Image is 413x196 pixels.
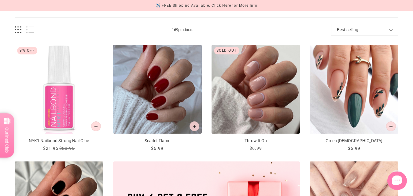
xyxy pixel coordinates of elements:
[91,121,101,131] button: Add to cart
[172,28,178,32] b: 169
[15,138,103,144] p: NYK1 Nailbond Strong Nail Glue
[151,146,164,151] span: $6.99
[214,47,239,54] div: Sold out
[26,26,34,33] button: List view
[249,146,262,151] span: $6.99
[113,45,202,152] a: Scarlet Flame
[190,121,199,131] button: Add to cart
[113,138,202,144] p: Scarlet Flame
[212,45,300,134] img: Throw It On-Press on Manicure-Outlined
[310,45,398,152] a: Green Zen
[331,24,398,36] button: Best selling
[310,138,398,144] p: Green [DEMOGRAPHIC_DATA]
[43,146,58,151] span: $21.95
[17,47,37,54] div: 9% Off
[59,146,75,151] span: $23.95
[15,26,21,33] button: Grid view
[113,45,202,134] img: Scarlet Flame-Press on Manicure-Outlined
[386,121,396,131] button: Add to cart
[156,2,257,9] div: ✈️ FREE Shipping Available. Click Here for More Info
[15,45,103,152] a: NYK1 Nailbond Strong Nail Glue
[348,146,360,151] span: $6.99
[212,45,300,152] a: Throw It On
[34,27,331,33] span: products
[212,138,300,144] p: Throw It On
